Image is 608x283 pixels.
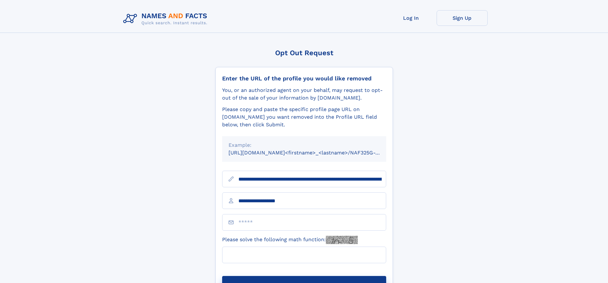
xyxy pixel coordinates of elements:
[121,10,213,27] img: Logo Names and Facts
[222,236,358,244] label: Please solve the following math function:
[229,141,380,149] div: Example:
[222,86,386,102] div: You, or an authorized agent on your behalf, may request to opt-out of the sale of your informatio...
[222,75,386,82] div: Enter the URL of the profile you would like removed
[222,106,386,129] div: Please copy and paste the specific profile page URL on [DOMAIN_NAME] you want removed into the Pr...
[437,10,488,26] a: Sign Up
[215,49,393,57] div: Opt Out Request
[386,10,437,26] a: Log In
[229,150,398,156] small: [URL][DOMAIN_NAME]<firstname>_<lastname>/NAF325G-xxxxxxxx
